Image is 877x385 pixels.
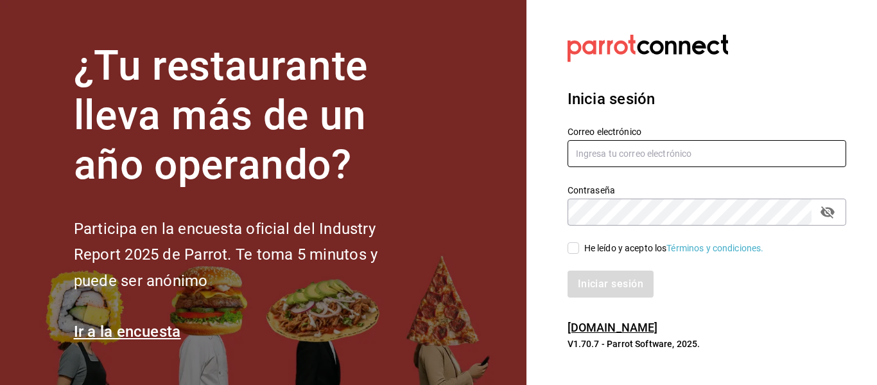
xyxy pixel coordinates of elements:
input: Ingresa tu correo electrónico [568,140,846,167]
label: Correo electrónico [568,127,846,136]
button: passwordField [817,201,838,223]
p: V1.70.7 - Parrot Software, 2025. [568,337,846,350]
h2: Participa en la encuesta oficial del Industry Report 2025 de Parrot. Te toma 5 minutos y puede se... [74,216,421,294]
a: [DOMAIN_NAME] [568,321,658,334]
a: Términos y condiciones. [666,243,763,253]
label: Contraseña [568,186,846,195]
h1: ¿Tu restaurante lleva más de un año operando? [74,42,421,190]
a: Ir a la encuesta [74,323,181,341]
h3: Inicia sesión [568,87,846,111]
div: He leído y acepto los [584,242,764,255]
